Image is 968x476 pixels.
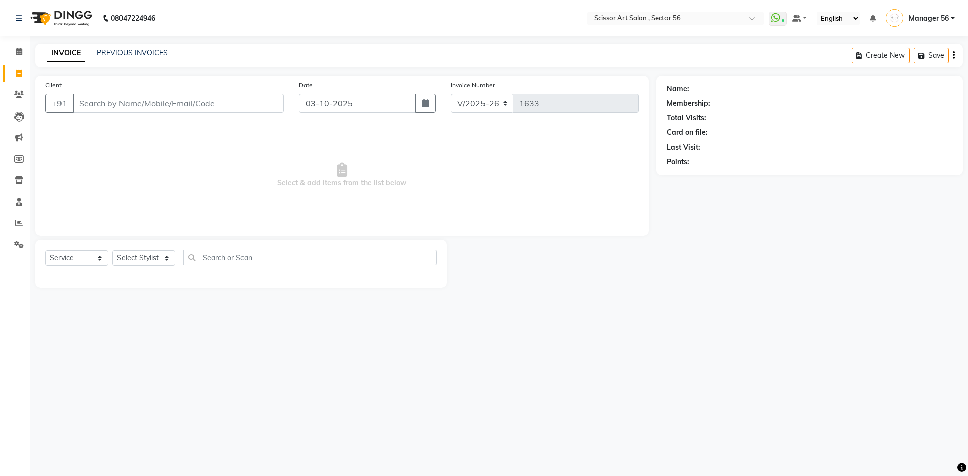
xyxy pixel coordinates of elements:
[183,250,437,265] input: Search or Scan
[97,48,168,57] a: PREVIOUS INVOICES
[451,81,495,90] label: Invoice Number
[667,157,689,167] div: Points:
[667,84,689,94] div: Name:
[47,44,85,62] a: INVOICE
[299,81,313,90] label: Date
[909,13,949,24] span: Manager 56
[667,113,706,123] div: Total Visits:
[667,127,708,138] div: Card on file:
[45,81,62,90] label: Client
[667,142,700,153] div: Last Visit:
[26,4,95,32] img: logo
[886,9,903,27] img: Manager 56
[852,48,910,63] button: Create New
[667,98,710,109] div: Membership:
[73,94,284,113] input: Search by Name/Mobile/Email/Code
[914,48,949,63] button: Save
[111,4,155,32] b: 08047224946
[45,125,639,226] span: Select & add items from the list below
[45,94,74,113] button: +91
